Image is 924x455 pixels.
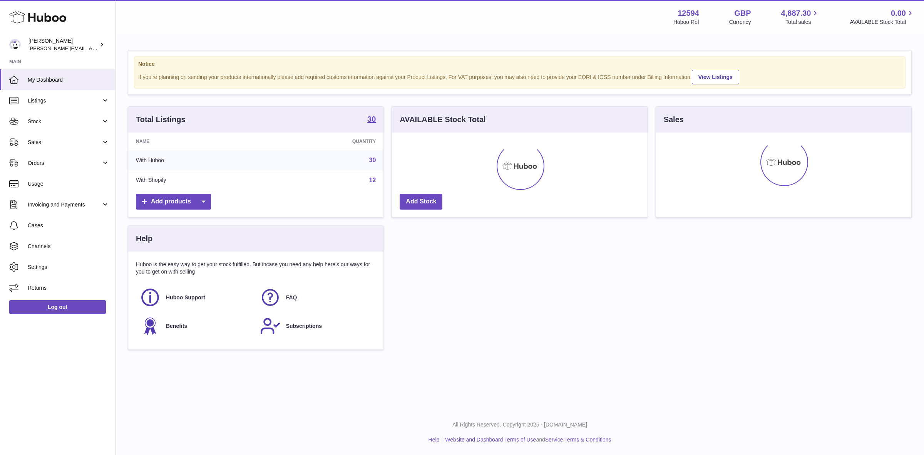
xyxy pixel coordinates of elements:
[28,284,109,292] span: Returns
[266,133,384,150] th: Quantity
[28,180,109,188] span: Usage
[678,8,699,18] strong: 12594
[128,133,266,150] th: Name
[445,437,536,443] a: Website and Dashboard Terms of Use
[166,294,205,301] span: Huboo Support
[367,115,376,124] a: 30
[28,243,109,250] span: Channels
[136,261,376,275] p: Huboo is the easy way to get your stock fulfilled. But incase you need any help here's our ways f...
[367,115,376,123] strong: 30
[122,421,918,428] p: All Rights Reserved. Copyright 2025 - [DOMAIN_NAME]
[28,264,109,271] span: Settings
[28,201,101,208] span: Invoicing and Payments
[664,114,684,125] h3: Sales
[140,316,252,336] a: Benefits
[9,39,21,50] img: owen@wearemakewaves.com
[369,177,376,183] a: 12
[128,170,266,190] td: With Shopify
[28,222,109,229] span: Cases
[28,97,101,104] span: Listings
[260,287,372,308] a: FAQ
[136,194,211,210] a: Add products
[692,70,739,84] a: View Listings
[28,76,109,84] span: My Dashboard
[136,233,152,244] h3: Help
[286,294,297,301] span: FAQ
[850,18,915,26] span: AVAILABLE Stock Total
[28,139,101,146] span: Sales
[138,60,901,68] strong: Notice
[729,18,751,26] div: Currency
[734,8,751,18] strong: GBP
[9,300,106,314] a: Log out
[138,69,901,84] div: If you're planning on sending your products internationally please add required customs informati...
[785,18,820,26] span: Total sales
[28,118,101,125] span: Stock
[260,316,372,336] a: Subscriptions
[286,322,322,330] span: Subscriptions
[891,8,906,18] span: 0.00
[136,114,186,125] h3: Total Listings
[128,150,266,170] td: With Huboo
[400,114,485,125] h3: AVAILABLE Stock Total
[442,436,611,443] li: and
[28,160,101,167] span: Orders
[166,322,187,330] span: Benefits
[781,8,811,18] span: 4,887.30
[673,18,699,26] div: Huboo Ref
[400,194,442,210] a: Add Stock
[28,37,98,52] div: [PERSON_NAME]
[140,287,252,308] a: Huboo Support
[545,437,611,443] a: Service Terms & Conditions
[369,157,376,163] a: 30
[781,8,820,26] a: 4,887.30 Total sales
[850,8,915,26] a: 0.00 AVAILABLE Stock Total
[429,437,440,443] a: Help
[28,45,154,51] span: [PERSON_NAME][EMAIL_ADDRESS][DOMAIN_NAME]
